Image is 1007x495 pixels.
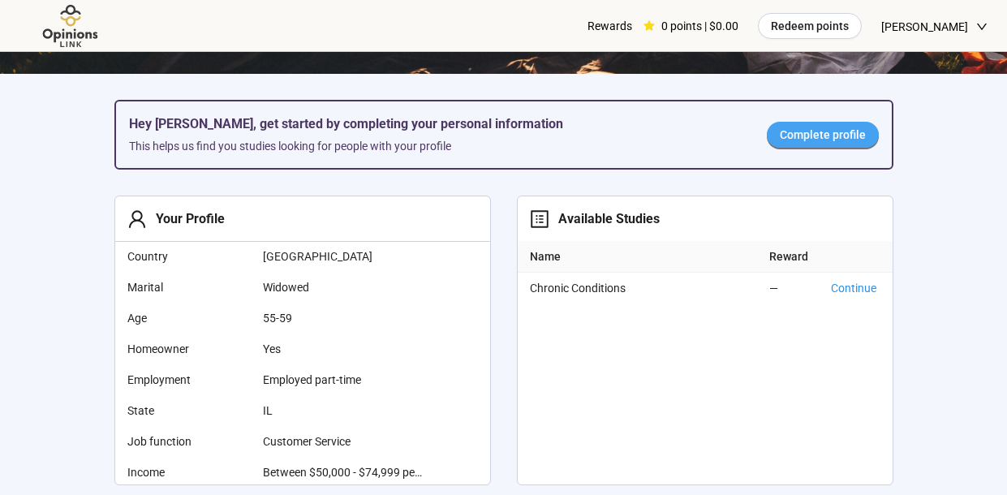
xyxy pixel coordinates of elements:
[263,247,425,265] span: [GEOGRAPHIC_DATA]
[263,371,425,389] span: Employed part-time
[127,402,250,420] span: State
[127,371,250,389] span: Employment
[780,126,866,144] span: Complete profile
[643,20,655,32] span: star
[263,463,425,481] span: Between $50,000 - $74,999 per year
[147,209,225,229] div: Your Profile
[976,21,988,32] span: down
[263,402,425,420] span: IL
[127,433,250,450] span: Job function
[771,17,849,35] span: Redeem points
[763,241,824,273] th: Reward
[263,278,425,296] span: Widowed
[129,114,741,134] h5: Hey [PERSON_NAME], get started by completing your personal information
[767,122,879,148] a: Complete profile
[518,241,764,273] th: Name
[769,279,818,297] div: —
[127,247,250,265] span: Country
[127,278,250,296] span: Marital
[263,433,425,450] span: Customer Service
[127,463,250,481] span: Income
[530,279,747,297] span: Chronic Conditions
[758,13,862,39] button: Redeem points
[530,209,549,229] span: profile
[263,340,425,358] span: Yes
[127,209,147,229] span: user
[129,137,741,155] div: This helps us find you studies looking for people with your profile
[127,309,250,327] span: Age
[549,209,660,229] div: Available Studies
[881,1,968,53] span: [PERSON_NAME]
[263,309,425,327] span: 55-59
[831,282,876,295] a: Continue
[127,340,250,358] span: Homeowner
